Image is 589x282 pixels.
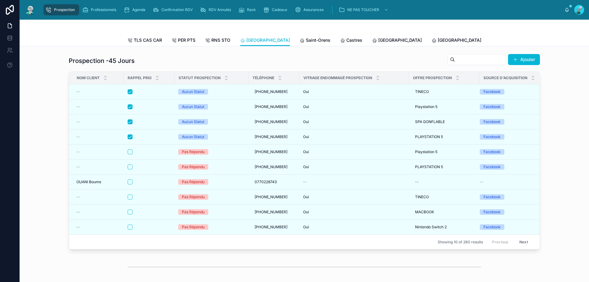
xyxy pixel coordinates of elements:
a: Oui [303,89,405,94]
a: RNS STO [205,35,230,47]
a: TLS CAS CAR [128,35,162,47]
a: Nintendo Switch 2 [413,222,476,232]
a: -- [76,104,120,109]
span: Nom Client [77,75,100,80]
span: -- [76,225,80,230]
a: Pas Répondu [178,209,245,215]
a: Facebook [480,209,532,215]
span: Rack [247,7,256,12]
a: Oui [303,225,405,230]
div: Facebook [483,119,501,125]
div: -- [415,180,419,184]
a: Facebook [480,194,532,200]
a: -- [413,177,476,187]
a: -- [303,180,405,184]
a: Playstation 5 [413,147,476,157]
span: OUANI Boume [76,180,101,184]
a: Pas Répondu [178,194,245,200]
a: -- [76,134,120,139]
span: -- [303,180,307,184]
span: Rappel Prio [128,75,152,80]
div: scrollable content [40,3,564,17]
span: Oui [303,119,309,124]
a: TINECO [413,192,476,202]
a: PLAYSTATION 5 [413,132,476,142]
span: [PHONE_NUMBER] [255,89,287,94]
span: Playstation 5 [415,149,437,154]
a: Confirmation RDV [151,4,197,15]
span: Oui [303,104,309,109]
a: Pas Répondu [178,224,245,230]
span: Professionnels [91,7,116,12]
a: Facebook [480,224,532,230]
span: Showing 10 of 280 results [438,240,483,245]
a: NE PAS TOUCHER [337,4,391,15]
span: [PHONE_NUMBER] [255,134,287,139]
div: Facebook [483,149,501,155]
a: OUANI Boume [76,180,120,184]
div: Facebook [483,209,501,215]
span: [PHONE_NUMBER] [255,195,287,199]
button: Next [515,237,532,247]
a: Rack [237,4,260,15]
span: Oui [303,210,309,214]
img: App logo [25,5,36,15]
a: Oui [303,149,405,154]
span: Source d'acquisition [483,75,527,80]
span: PLAYSTATION 5 [415,134,443,139]
a: [GEOGRAPHIC_DATA] [240,35,290,46]
a: -- [76,119,120,124]
span: [GEOGRAPHIC_DATA] [246,37,290,43]
a: Aucun Statut [178,104,245,110]
a: Aucun Statut [178,119,245,125]
span: TLS CAS CAR [134,37,162,43]
span: PLAYSTATION 5 [415,164,443,169]
span: Offre Prospection [413,75,452,80]
a: Prospection [44,4,79,15]
span: Agenda [132,7,145,12]
a: Facebook [480,134,532,140]
span: Cadeaux [272,7,287,12]
a: MACBOOK [413,207,476,217]
span: [PHONE_NUMBER] [255,164,287,169]
span: -- [76,195,80,199]
div: Aucun Statut [182,134,204,140]
span: -- [76,149,80,154]
span: RNS STO [211,37,230,43]
span: 0770228743 [255,180,277,184]
div: Facebook [483,224,501,230]
span: Playstation 5 [415,104,437,109]
a: [GEOGRAPHIC_DATA] [372,35,422,47]
a: SPA GONFLABLE [413,117,476,127]
span: -- [76,134,80,139]
div: Facebook [483,134,501,140]
a: -- [76,225,120,230]
button: Ajouter [508,54,540,65]
a: [PHONE_NUMBER] [252,162,296,172]
a: [PHONE_NUMBER] [252,87,296,97]
a: [PHONE_NUMBER] [252,207,296,217]
span: [PHONE_NUMBER] [255,210,287,214]
span: [PHONE_NUMBER] [255,149,287,154]
div: Aucun Statut [182,119,204,125]
a: -- [76,164,120,169]
a: [GEOGRAPHIC_DATA] [432,35,481,47]
span: Oui [303,89,309,94]
span: MACBOOK [415,210,434,214]
div: Aucun Statut [182,104,204,110]
div: Aucun Statut [182,89,204,95]
a: Saint-Orens [300,35,330,47]
a: [PHONE_NUMBER] [252,132,296,142]
span: SPA GONFLABLE [415,119,445,124]
a: Oui [303,195,405,199]
a: RDV Annulés [198,4,235,15]
a: Oui [303,164,405,169]
span: Oui [303,195,309,199]
a: Oui [303,134,405,139]
span: Statut Prospection [179,75,221,80]
a: Pas Répondu [178,164,245,170]
span: [PHONE_NUMBER] [255,225,287,230]
span: [PHONE_NUMBER] [255,104,287,109]
span: Oui [303,149,309,154]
